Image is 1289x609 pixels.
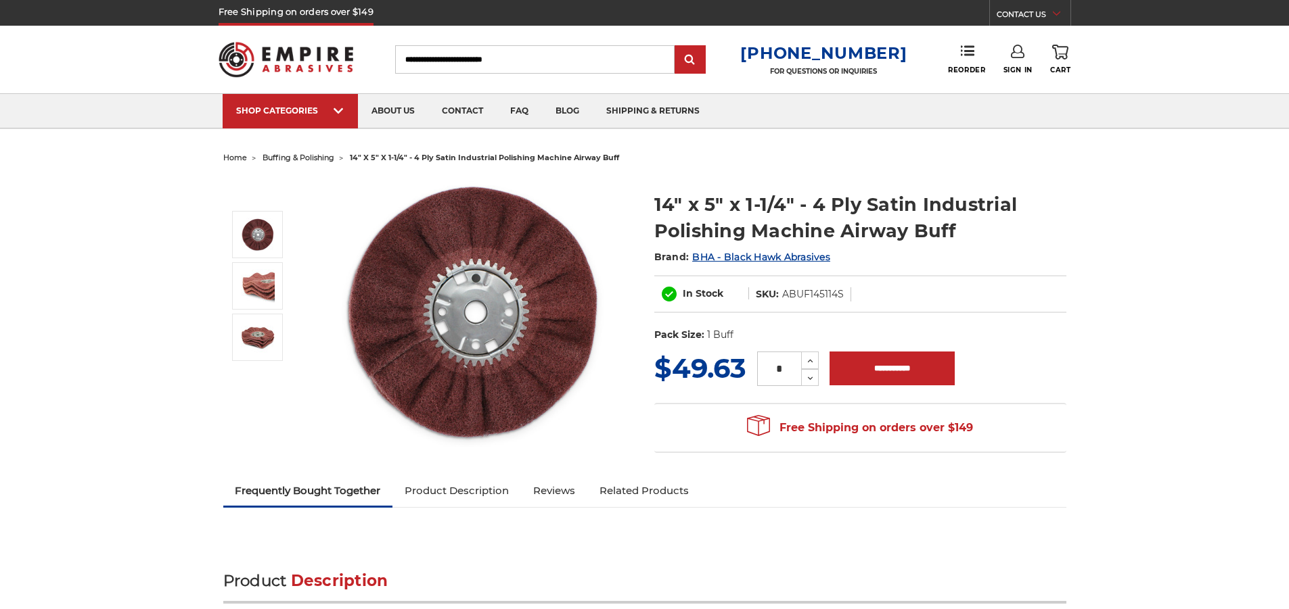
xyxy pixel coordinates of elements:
a: Product Description [392,476,521,506]
div: SHOP CATEGORIES [236,105,344,116]
a: shipping & returns [593,94,713,128]
p: FOR QUESTIONS OR INQUIRIES [740,67,907,76]
img: satin non woven 14 inch airway buff [241,320,275,354]
dd: ABUF145114S [782,287,844,301]
span: In Stock [683,287,723,299]
img: 14 inch satin surface prep airway buffing wheel [339,177,610,447]
dt: Pack Size: [654,328,704,342]
span: Product [223,571,287,590]
a: home [223,153,247,162]
a: Frequently Bought Together [223,476,393,506]
span: Free Shipping on orders over $149 [747,414,973,441]
a: contact [428,94,497,128]
a: CONTACT US [997,7,1070,26]
span: $49.63 [654,351,746,385]
a: [PHONE_NUMBER] [740,43,907,63]
dd: 1 Buff [707,328,733,342]
img: 14" x 5" x 1-1/4" - 4 Ply Satin Industrial Polishing Machine Airway Buff [241,269,275,303]
a: blog [542,94,593,128]
input: Submit [677,47,704,74]
a: faq [497,94,542,128]
span: Reorder [948,66,985,74]
dt: SKU: [756,287,779,301]
a: BHA - Black Hawk Abrasives [692,251,830,263]
img: Empire Abrasives [219,33,354,86]
a: Reviews [521,476,587,506]
a: Reorder [948,45,985,74]
span: Cart [1050,66,1070,74]
a: Cart [1050,45,1070,74]
span: Description [291,571,388,590]
a: Related Products [587,476,701,506]
a: about us [358,94,428,128]
span: Brand: [654,251,689,263]
span: Sign In [1003,66,1033,74]
h1: 14" x 5" x 1-1/4" - 4 Ply Satin Industrial Polishing Machine Airway Buff [654,191,1066,244]
img: 14 inch satin surface prep airway buffing wheel [241,218,275,251]
a: buffing & polishing [263,153,334,162]
span: 14" x 5" x 1-1/4" - 4 ply satin industrial polishing machine airway buff [350,153,619,162]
